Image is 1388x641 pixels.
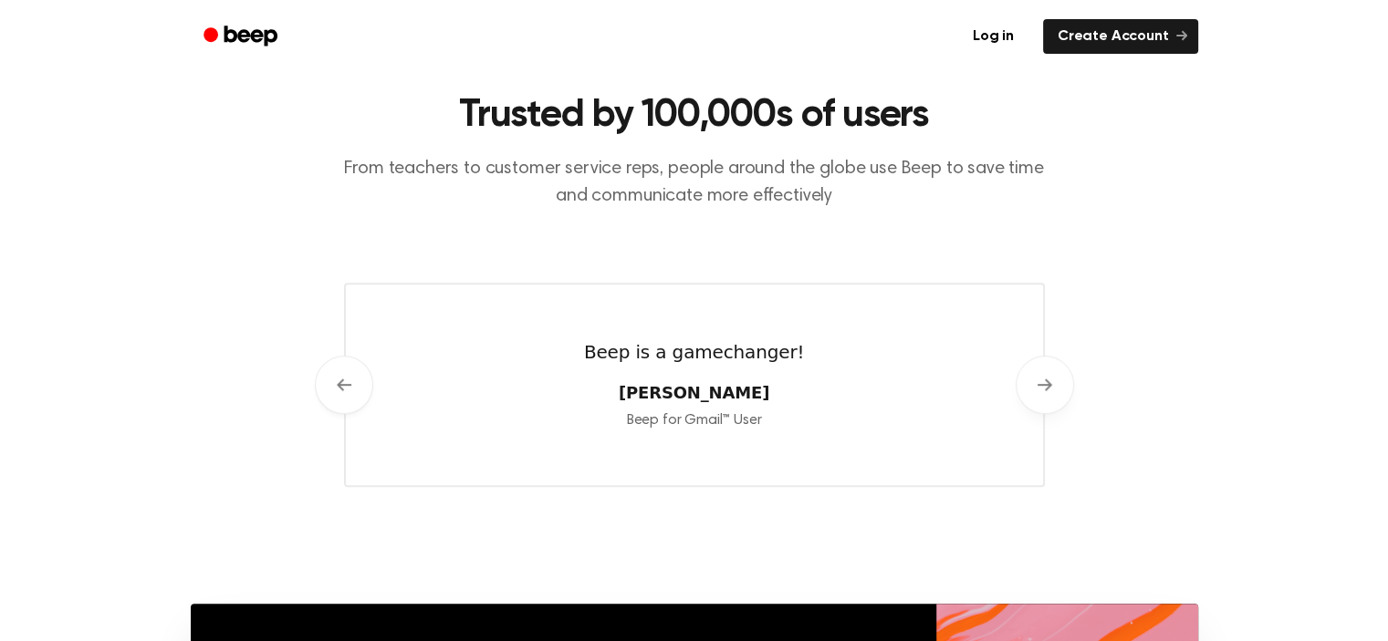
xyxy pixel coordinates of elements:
[627,413,762,428] span: Beep for Gmail™ User
[955,16,1032,57] a: Log in
[1043,19,1198,54] a: Create Account
[584,380,804,405] cite: [PERSON_NAME]
[344,155,1045,210] p: From teachers to customer service reps, people around the globe use Beep to save time and communi...
[344,92,1045,140] h2: Trusted by 100,000s of users
[191,19,294,55] a: Beep
[584,338,804,366] blockquote: Beep is a gamechanger!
